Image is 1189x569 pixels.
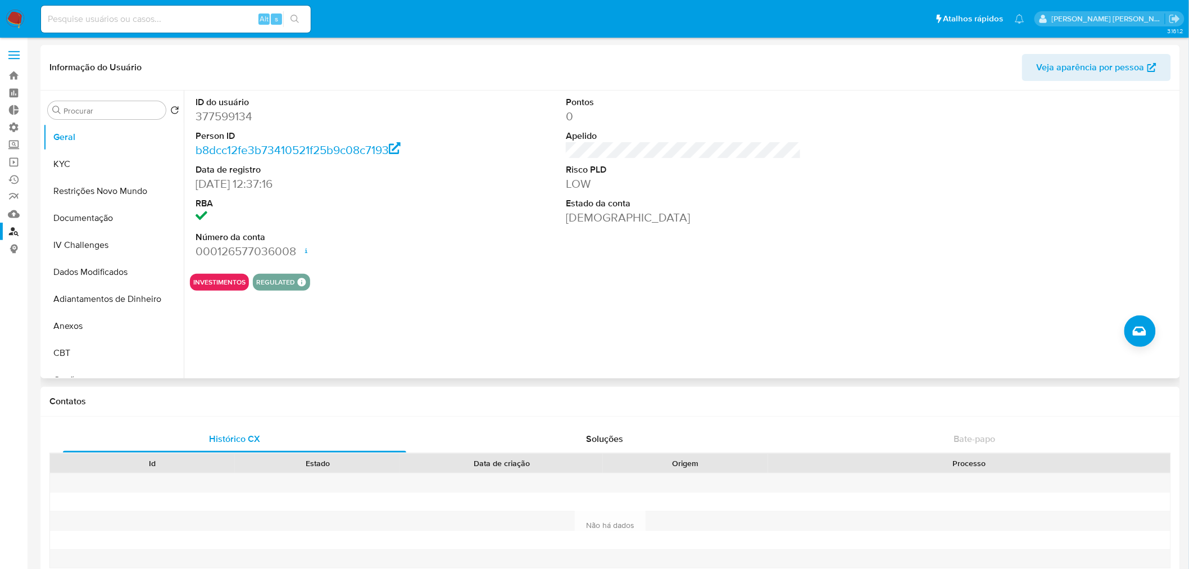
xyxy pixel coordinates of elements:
button: Restrições Novo Mundo [43,178,184,205]
div: Data de criação [408,458,595,469]
dd: [DATE] 12:37:16 [196,176,431,192]
dd: 377599134 [196,109,431,124]
span: Atalhos rápidos [943,13,1004,25]
dt: Risco PLD [566,164,801,176]
div: Origem [611,458,760,469]
dt: ID do usuário [196,96,431,109]
dt: Person ID [196,130,431,142]
a: Sair [1169,13,1181,25]
button: Procurar [52,106,61,115]
dd: 000126577036008 [196,243,431,259]
dd: 0 [566,109,801,124]
span: Bate-papo [954,432,996,445]
button: Dados Modificados [43,259,184,286]
input: Pesquise usuários ou casos... [41,12,311,26]
button: CBT [43,340,184,367]
h1: Informação do Usuário [49,62,142,73]
a: b8dcc12fe3b73410521f25b9c08c7193 [196,142,401,158]
button: Geral [43,124,184,151]
dt: Data de registro [196,164,431,176]
button: Anexos [43,313,184,340]
span: Veja aparência por pessoa [1037,54,1145,81]
a: Notificações [1015,14,1024,24]
button: Veja aparência por pessoa [1022,54,1171,81]
dd: [DEMOGRAPHIC_DATA] [566,210,801,225]
button: Cartões [43,367,184,394]
dt: RBA [196,197,431,210]
div: Id [78,458,227,469]
span: Soluções [586,432,623,445]
dt: Pontos [566,96,801,109]
button: Adiantamentos de Dinheiro [43,286,184,313]
button: search-icon [283,11,306,27]
button: Retornar ao pedido padrão [170,106,179,118]
button: Documentação [43,205,184,232]
button: KYC [43,151,184,178]
div: Estado [243,458,392,469]
button: IV Challenges [43,232,184,259]
dd: LOW [566,176,801,192]
span: s [275,13,278,24]
p: sabrina.lima@mercadopago.com.br [1052,13,1165,24]
dt: Número da conta [196,231,431,243]
div: Processo [776,458,1163,469]
span: Alt [260,13,269,24]
input: Procurar [63,106,161,116]
span: Histórico CX [209,432,260,445]
dt: Estado da conta [566,197,801,210]
dt: Apelido [566,130,801,142]
h1: Contatos [49,396,1171,407]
